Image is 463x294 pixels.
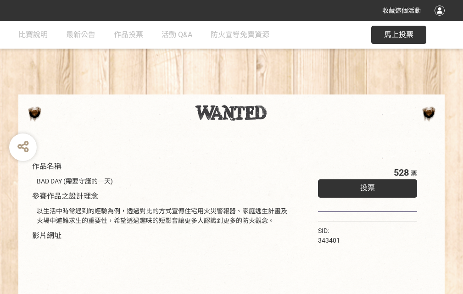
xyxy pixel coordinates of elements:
span: 比賽說明 [18,30,48,39]
span: 投票 [360,183,375,192]
a: 最新公告 [66,21,95,49]
button: 馬上投票 [371,26,426,44]
span: 參賽作品之設計理念 [32,192,98,200]
span: SID: 343401 [318,227,340,244]
span: 防火宣導免費資源 [211,30,269,39]
span: 收藏這個活動 [382,7,421,14]
a: 活動 Q&A [162,21,192,49]
span: 影片網址 [32,231,61,240]
div: BAD DAY (需要守護的一天) [37,177,290,186]
span: 票 [411,170,417,177]
div: 以生活中時常遇到的經驗為例，透過對比的方式宣傳住宅用火災警報器、家庭逃生計畫及火場中避難求生的重要性，希望透過趣味的短影音讓更多人認識到更多的防火觀念。 [37,206,290,226]
span: 528 [394,167,409,178]
a: 作品投票 [114,21,143,49]
iframe: Facebook Share [342,226,388,235]
a: 防火宣導免費資源 [211,21,269,49]
span: 作品投票 [114,30,143,39]
a: 比賽說明 [18,21,48,49]
span: 最新公告 [66,30,95,39]
span: 馬上投票 [384,30,413,39]
span: 活動 Q&A [162,30,192,39]
span: 作品名稱 [32,162,61,171]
